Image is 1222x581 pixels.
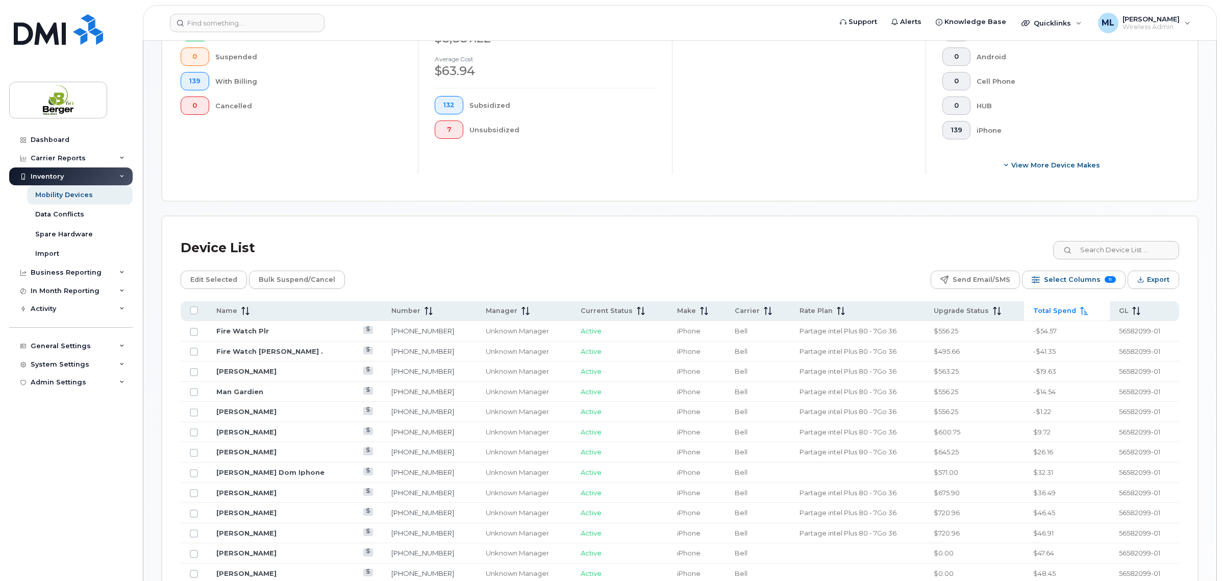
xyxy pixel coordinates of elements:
[469,96,656,114] div: Subsidized
[800,489,896,497] span: Partage intel Plus 80 - 7Go 36
[800,529,896,537] span: Partage intel Plus 80 - 7Go 36
[677,428,701,436] span: iPhone
[934,509,960,517] span: $720.96
[363,548,373,556] a: View Last Bill
[677,468,701,476] span: iPhone
[735,388,747,396] span: Bell
[581,569,602,577] span: Active
[1033,468,1053,476] span: $32.31
[391,327,454,335] a: [PHONE_NUMBER]
[942,121,971,139] button: 139
[443,126,455,134] span: 7
[216,529,277,537] a: [PERSON_NAME]
[934,367,959,375] span: $563.25
[486,326,562,336] div: Unknown Manager
[363,347,373,354] a: View Last Bill
[391,489,454,497] a: [PHONE_NUMBER]
[443,101,455,109] span: 132
[1033,327,1057,335] span: -$54.57
[581,347,602,355] span: Active
[216,347,323,355] a: Fire Watch [PERSON_NAME] .
[1022,271,1126,289] button: Select Columns 11
[363,468,373,475] a: View Last Bill
[800,448,896,456] span: Partage intel Plus 80 - 7Go 36
[1033,428,1051,436] span: $9.72
[1034,19,1071,27] span: Quicklinks
[934,388,958,396] span: $556.25
[677,306,696,316] span: Make
[391,388,454,396] a: [PHONE_NUMBER]
[800,347,896,355] span: Partage intel Plus 80 - 7Go 36
[391,347,454,355] a: [PHONE_NUMBER]
[942,96,971,115] button: 0
[181,271,247,289] button: Edit Selected
[1033,407,1051,416] span: -$1.22
[677,388,701,396] span: iPhone
[677,407,701,416] span: iPhone
[934,569,954,577] span: $0.00
[735,489,747,497] span: Bell
[735,428,747,436] span: Bell
[833,12,884,32] a: Support
[216,388,263,396] a: Man Gardien
[1119,468,1160,476] span: 56582099-01
[391,549,454,557] a: [PHONE_NUMBER]
[216,468,325,476] a: [PERSON_NAME] Dom Iphone
[1119,407,1160,416] span: 56582099-01
[951,102,962,110] span: 0
[363,508,373,516] a: View Last Bill
[363,528,373,536] a: View Last Bill
[800,367,896,375] span: Partage intel Plus 80 - 7Go 36
[1123,23,1180,31] span: Wireless Admin
[181,96,209,115] button: 0
[259,272,335,287] span: Bulk Suspend/Cancel
[1119,549,1160,557] span: 56582099-01
[1119,306,1128,316] span: GL
[1011,160,1100,170] span: View More Device Makes
[800,407,896,416] span: Partage intel Plus 80 - 7Go 36
[216,306,237,316] span: Name
[363,447,373,455] a: View Last Bill
[934,549,954,557] span: $0.00
[1102,17,1114,29] span: ML
[170,14,325,32] input: Find something...
[800,428,896,436] span: Partage intel Plus 80 - 7Go 36
[391,407,454,416] a: [PHONE_NUMBER]
[581,407,602,416] span: Active
[581,327,602,335] span: Active
[931,271,1020,289] button: Send Email/SMS
[581,428,602,436] span: Active
[181,72,209,90] button: 139
[486,447,562,457] div: Unknown Manager
[1119,347,1160,355] span: 56582099-01
[486,367,562,376] div: Unknown Manager
[435,56,655,62] h4: Average cost
[884,12,929,32] a: Alerts
[486,508,562,518] div: Unknown Manager
[216,569,277,577] a: [PERSON_NAME]
[1128,271,1179,289] button: Export
[189,77,201,85] span: 139
[677,448,701,456] span: iPhone
[977,121,1163,139] div: iPhone
[735,306,760,316] span: Carrier
[942,156,1163,174] button: View More Device Makes
[216,367,277,375] a: [PERSON_NAME]
[363,367,373,374] a: View Last Bill
[934,529,960,537] span: $720.96
[181,47,209,66] button: 0
[677,549,701,557] span: iPhone
[934,448,959,456] span: $645.25
[677,529,701,537] span: iPhone
[1033,347,1056,355] span: -$41.35
[435,62,655,80] div: $63.94
[977,47,1163,66] div: Android
[1033,367,1056,375] span: -$19.63
[581,388,602,396] span: Active
[581,468,602,476] span: Active
[391,509,454,517] a: [PHONE_NUMBER]
[391,367,454,375] a: [PHONE_NUMBER]
[677,347,701,355] span: iPhone
[486,387,562,397] div: Unknown Manager
[581,448,602,456] span: Active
